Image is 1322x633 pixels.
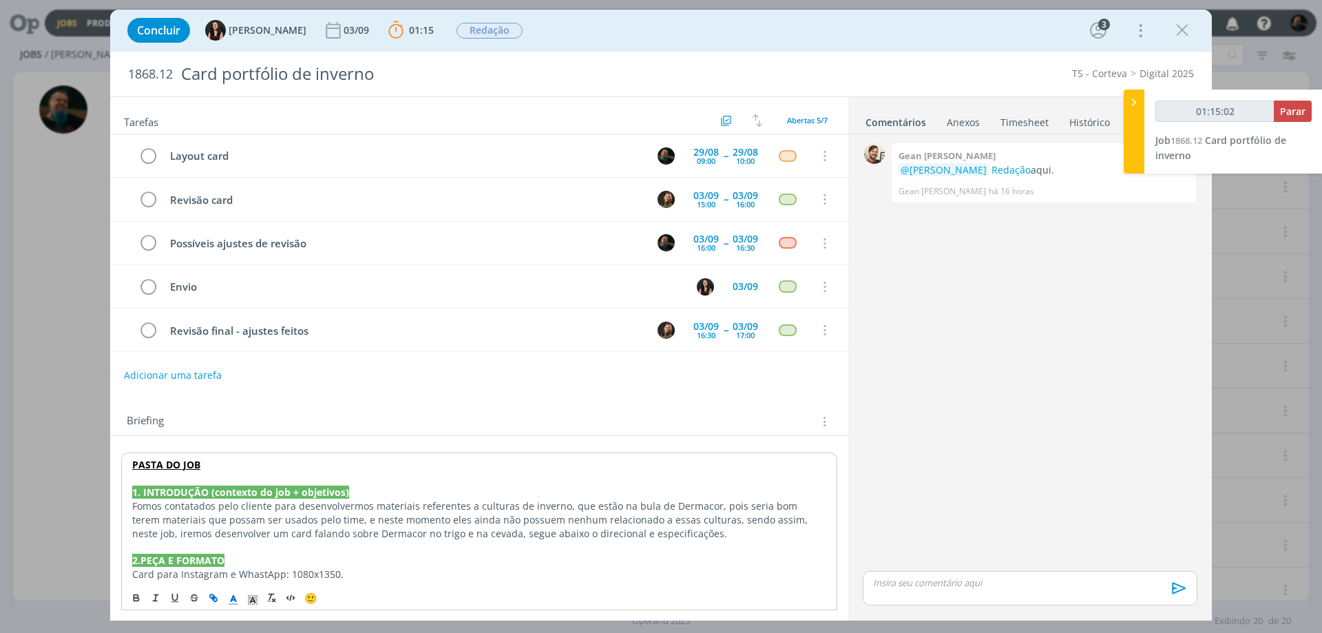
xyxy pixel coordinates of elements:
[697,278,714,295] img: I
[697,200,715,208] div: 15:00
[724,151,728,160] span: --
[127,413,164,430] span: Briefing
[205,20,306,41] button: I[PERSON_NAME]
[1155,134,1286,162] span: Card portfólio de inverno
[1072,67,1127,80] a: TS - Corteva
[409,23,434,37] span: 01:15
[1140,67,1194,80] a: Digital 2025
[224,590,243,606] span: Cor do Texto
[733,282,758,291] div: 03/09
[733,234,758,244] div: 03/09
[1155,134,1286,162] a: Job1868.12Card portfólio de inverno
[1171,134,1202,147] span: 1868.12
[693,191,719,200] div: 03/09
[736,244,755,251] div: 16:30
[658,191,675,208] img: J
[1000,110,1049,129] a: Timesheet
[947,116,980,129] div: Anexos
[457,23,523,39] span: Redação
[655,233,676,253] button: M
[176,57,744,91] div: Card portfólio de inverno
[123,363,222,388] button: Adicionar uma tarefa
[655,145,676,166] button: M
[724,238,728,248] span: --
[899,163,1189,177] p: aqui.
[132,568,826,581] p: Card para Instagram e WhastApp: 1080x1350.
[697,331,715,339] div: 16:30
[736,200,755,208] div: 16:00
[164,235,644,252] div: Possíveis ajustes de revisão
[736,157,755,165] div: 10:00
[1087,19,1109,41] button: 3
[128,67,173,82] span: 1868.12
[733,147,758,157] div: 29/08
[787,115,828,125] span: Abertas 5/7
[124,112,158,129] span: Tarefas
[658,322,675,339] img: J
[655,320,676,340] button: J
[132,458,200,471] a: PASTA DO JOB
[1098,19,1110,30] div: 3
[658,147,675,165] img: M
[137,25,180,36] span: Concluir
[864,143,885,164] img: G
[301,590,320,606] button: 🙂
[132,499,826,541] p: Fomos contatados pelo cliente para desenvolvermos materiais referentes a culturas de inverno, que...
[132,486,349,499] strong: 1. INTRODUÇÃO (contexto do job + objetivos)
[697,244,715,251] div: 16:00
[164,147,644,165] div: Layout card
[733,322,758,331] div: 03/09
[110,10,1212,621] div: dialog
[385,19,437,41] button: 01:15
[992,163,1031,176] a: Redação
[229,25,306,35] span: [PERSON_NAME]
[724,194,728,204] span: --
[1069,110,1111,129] a: Histórico
[127,18,190,43] button: Concluir
[693,234,719,244] div: 03/09
[658,234,675,251] img: M
[753,114,762,127] img: arrow-down-up.svg
[164,322,644,340] div: Revisão final - ajustes feitos
[736,331,755,339] div: 17:00
[164,191,644,209] div: Revisão card
[865,110,927,129] a: Comentários
[243,590,262,606] span: Cor de Fundo
[724,325,728,335] span: --
[989,185,1034,198] span: há 16 horas
[733,191,758,200] div: 03/09
[899,185,986,198] p: Gean [PERSON_NAME]
[1280,105,1305,118] span: Parar
[344,25,372,35] div: 03/09
[695,276,715,297] button: I
[655,189,676,209] button: J
[693,322,719,331] div: 03/09
[164,278,684,295] div: Envio
[456,22,523,39] button: Redação
[693,147,719,157] div: 29/08
[901,163,987,176] span: @[PERSON_NAME]
[899,149,996,162] b: Gean [PERSON_NAME]
[1274,101,1312,122] button: Parar
[132,554,224,567] strong: 2.PEÇA E FORMATO
[205,20,226,41] img: I
[697,157,715,165] div: 09:00
[304,591,317,605] span: 🙂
